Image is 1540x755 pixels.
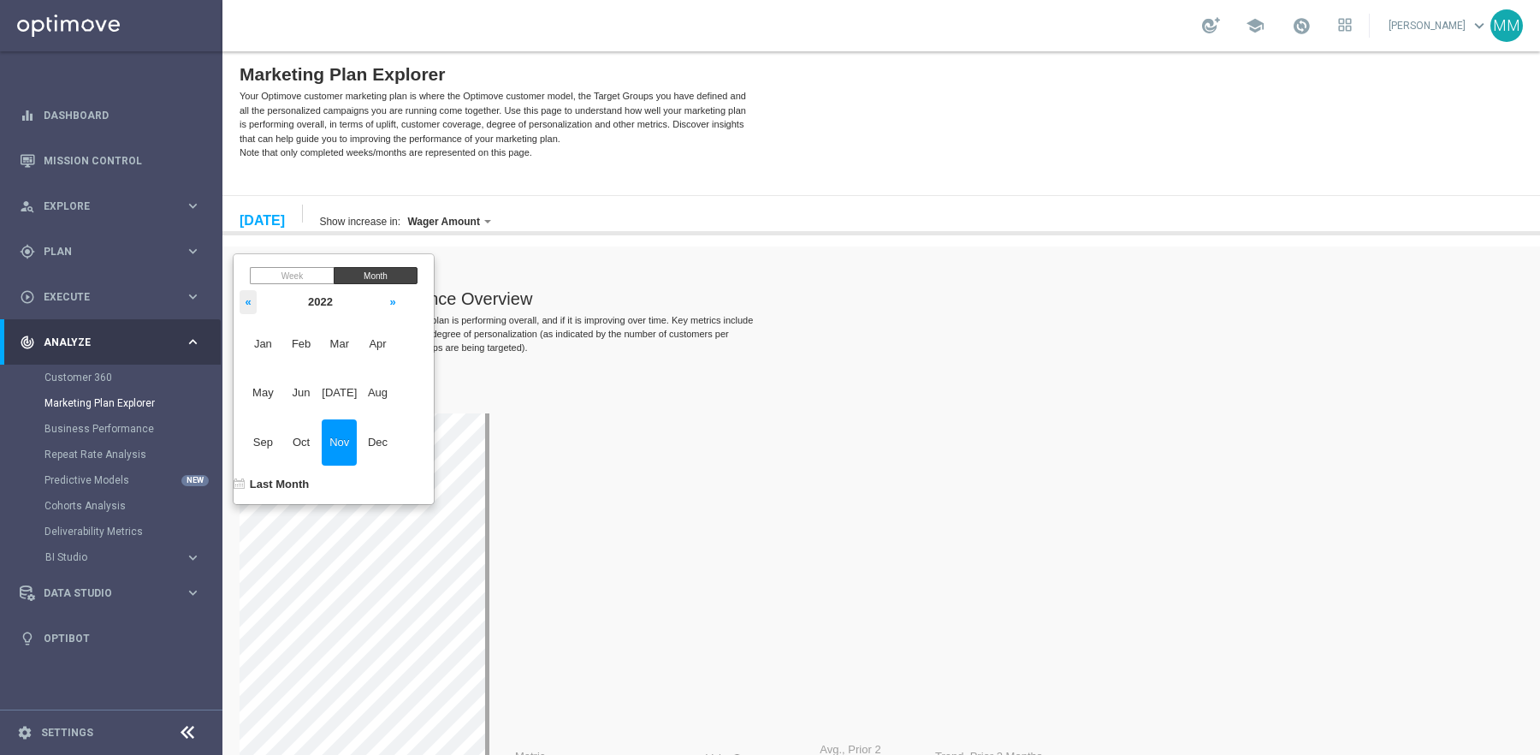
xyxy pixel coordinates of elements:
div: NEW [181,475,209,486]
p: Your Optimove customer marketing plan is where the Optimove customer model, the Target Groups you... [17,38,530,109]
th: Avg., Prior 2 Months [589,692,687,729]
div: Mission Control [20,138,201,183]
a: Mission Control [44,138,201,183]
div: Week [27,216,111,233]
span: keyboard_arrow_down [1470,16,1489,35]
span: Analyze [44,337,185,348]
div: Arrows indicate change relative to the previous month. [511,703,518,710]
span: Aug [138,318,173,365]
div: Marketing Plan Explorer [44,390,221,416]
a: Settings [41,728,93,738]
button: play_circle_outline Execute keyboard_arrow_right [19,290,202,304]
th: « [17,239,34,263]
span: Dec [138,368,173,414]
div: Month [111,216,195,233]
th: Trend, Prior 2 Months [704,692,1055,729]
div: Plan [20,244,185,259]
button: equalizer Dashboard [19,109,202,122]
div: Cohorts Analysis [44,493,221,519]
span: Jun [62,318,97,365]
div: Marketing Plan Performance Overview [17,238,1072,258]
div: Dashboard [20,92,201,138]
i: keyboard_arrow_right [185,550,201,566]
span: Show increase in: [83,164,269,176]
div: Data Studio [20,586,185,601]
a: Customer 360 [44,371,178,384]
i: gps_fixed [20,244,35,259]
div: Value [483,697,518,713]
span: Nov [99,368,134,414]
span: Feb [62,270,97,316]
a: Repeat Rate Analysis [44,448,178,461]
div: Optibot [20,615,201,661]
button: Mission Control [19,154,202,168]
a: Dashboard [44,92,201,138]
th: Metric [284,692,458,729]
span: Oct [62,368,97,414]
span: Mar [99,270,134,316]
span: Data Studio [44,588,185,598]
span: school [1246,16,1265,35]
a: Optibot [44,615,201,661]
i: keyboard_arrow_right [185,585,201,601]
span: BI Studio [45,552,168,562]
div: Analyze [20,335,185,350]
i: keyboard_arrow_right [185,243,201,259]
i: keyboard_arrow_right [185,198,201,214]
button: track_changes Analyze keyboard_arrow_right [19,336,202,349]
i: play_circle_outline [20,289,35,305]
i: settings [17,725,33,740]
div: Business Performance [44,416,221,442]
button: gps_fixed Plan keyboard_arrow_right [19,245,202,259]
th: » [162,239,179,263]
button: Data Studio keyboard_arrow_right [19,586,202,600]
button: BI Studio keyboard_arrow_right [44,550,202,564]
a: Cohorts Analysis [44,499,178,513]
a: Deliverability Metrics [44,525,178,538]
div: BI Studio [45,552,185,562]
span: May [23,318,58,365]
div: [DATE] [17,162,62,177]
i: equalizer [20,108,35,123]
span: Apr [138,270,173,316]
div: Execute [20,289,185,305]
div: Predictive Models [44,467,221,493]
span: [DATE] [99,318,134,365]
i: keyboard_arrow_right [185,288,201,305]
span: Jan [23,270,58,316]
div: It is valuable to track how well your marketing plan is performing overall, and if it is improvin... [17,262,535,303]
i: person_search [20,199,35,214]
button: lightbulb Optibot [19,632,202,645]
div: Marketing Plan Explorer [17,13,530,33]
span: Sep [23,368,58,414]
i: keyboard_arrow_right [185,334,201,350]
button: person_search Explore keyboard_arrow_right [19,199,202,213]
div: BI Studio [44,544,221,570]
span: Execute [44,292,185,302]
div: Customer 360 [44,365,221,390]
a: Marketing Plan Explorer [44,396,178,410]
i: track_changes [20,335,35,350]
span: Explore [44,201,185,211]
i: lightbulb [20,631,35,646]
div: Explore [20,199,185,214]
a: Predictive Models [44,473,178,487]
div: Deliverability Metrics [44,519,221,544]
div: Repeat Rate Analysis [44,442,221,467]
div: MM [1490,9,1523,42]
a: [PERSON_NAME]keyboard_arrow_down [1387,13,1490,39]
span: Plan [44,247,185,257]
label: Wager Amount [185,164,257,176]
a: Business Performance [44,422,178,436]
th: 2022 [36,239,160,263]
